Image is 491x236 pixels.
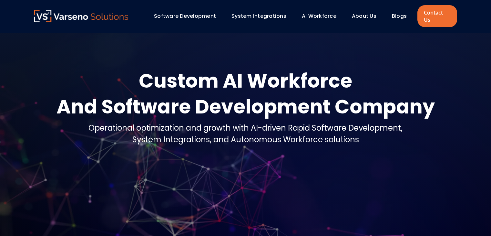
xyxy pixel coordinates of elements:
[392,12,407,20] a: Blogs
[56,68,435,94] div: Custom AI Workforce
[349,11,385,22] div: About Us
[417,5,457,27] a: Contact Us
[389,11,416,22] div: Blogs
[231,12,286,20] a: System Integrations
[154,12,216,20] a: Software Development
[228,11,295,22] div: System Integrations
[88,122,403,134] div: Operational optimization and growth with AI-driven Rapid Software Development,
[299,11,345,22] div: AI Workforce
[352,12,376,20] a: About Us
[151,11,225,22] div: Software Development
[88,134,403,145] div: System Integrations, and Autonomous Workforce solutions
[34,10,128,23] a: Varseno Solutions – Product Engineering & IT Services
[302,12,336,20] a: AI Workforce
[56,94,435,120] div: And Software Development Company
[34,10,128,22] img: Varseno Solutions – Product Engineering & IT Services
